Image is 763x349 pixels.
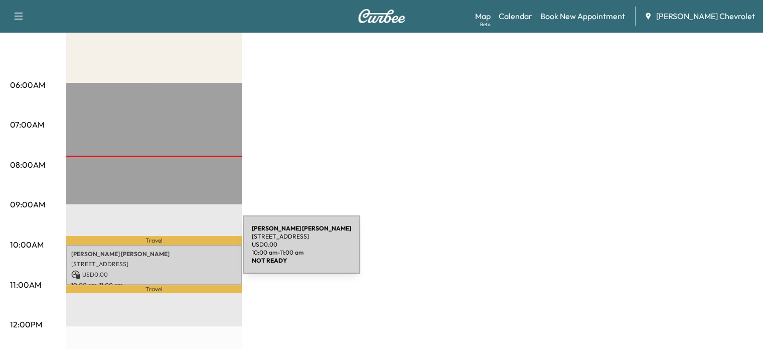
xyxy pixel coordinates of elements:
[10,239,44,251] p: 10:00AM
[10,119,44,131] p: 07:00AM
[10,198,45,210] p: 09:00AM
[656,10,755,22] span: [PERSON_NAME] Chevrolet
[10,79,45,91] p: 06:00AM
[71,270,237,279] p: USD 0.00
[358,9,406,23] img: Curbee Logo
[71,260,237,268] p: [STREET_ADDRESS]
[540,10,625,22] a: Book New Appointment
[10,279,41,291] p: 11:00AM
[71,281,237,289] p: 10:00 am - 11:00 am
[480,21,491,28] div: Beta
[10,159,45,171] p: 08:00AM
[66,285,242,293] p: Travel
[499,10,532,22] a: Calendar
[66,236,242,245] p: Travel
[475,10,491,22] a: MapBeta
[10,318,42,330] p: 12:00PM
[71,250,237,258] p: [PERSON_NAME] [PERSON_NAME]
